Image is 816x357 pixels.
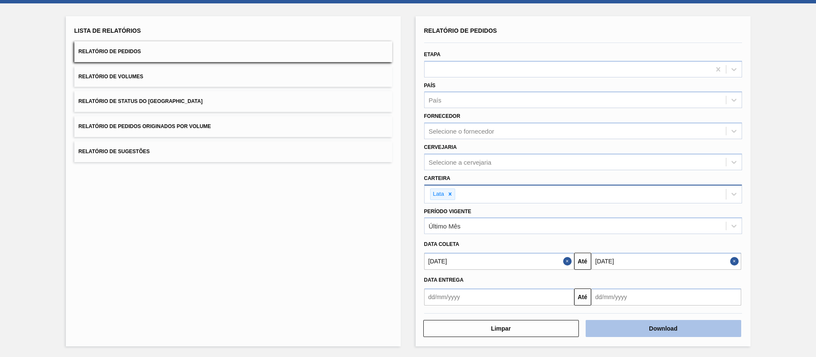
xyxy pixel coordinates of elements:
[424,175,450,181] label: Carteira
[74,27,141,34] span: Lista de Relatórios
[424,144,457,150] label: Cervejaria
[591,288,741,306] input: dd/mm/yyyy
[424,288,574,306] input: dd/mm/yyyy
[79,98,203,104] span: Relatório de Status do [GEOGRAPHIC_DATA]
[74,116,392,137] button: Relatório de Pedidos Originados por Volume
[424,51,441,57] label: Etapa
[79,149,150,154] span: Relatório de Sugestões
[563,253,574,270] button: Close
[429,223,461,230] div: Último Mês
[429,158,492,166] div: Selecione a cervejaria
[429,128,494,135] div: Selecione o fornecedor
[74,141,392,162] button: Relatório de Sugestões
[79,49,141,54] span: Relatório de Pedidos
[424,27,497,34] span: Relatório de Pedidos
[74,41,392,62] button: Relatório de Pedidos
[431,189,445,200] div: Lata
[79,123,211,129] span: Relatório de Pedidos Originados por Volume
[424,208,471,214] label: Período Vigente
[574,288,591,306] button: Até
[574,253,591,270] button: Até
[74,66,392,87] button: Relatório de Volumes
[424,83,436,89] label: País
[591,253,741,270] input: dd/mm/yyyy
[424,253,574,270] input: dd/mm/yyyy
[74,91,392,112] button: Relatório de Status do [GEOGRAPHIC_DATA]
[429,97,442,104] div: País
[424,277,464,283] span: Data Entrega
[730,253,741,270] button: Close
[586,320,741,337] button: Download
[424,113,460,119] label: Fornecedor
[79,74,143,80] span: Relatório de Volumes
[424,241,459,247] span: Data coleta
[423,320,579,337] button: Limpar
